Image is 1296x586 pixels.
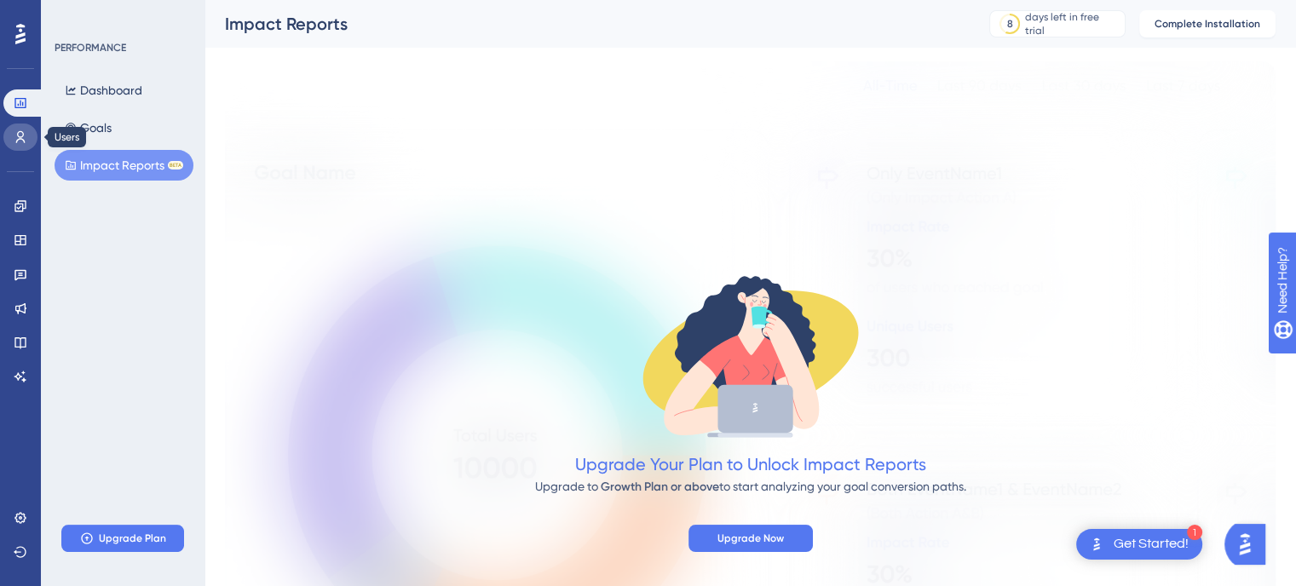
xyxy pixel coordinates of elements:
[575,454,926,474] span: Upgrade Your Plan to Unlock Impact Reports
[1086,534,1107,554] img: launcher-image-alternative-text
[1025,10,1120,37] div: days left in free trial
[55,112,122,143] button: Goals
[1224,519,1276,570] iframe: UserGuiding AI Assistant Launcher
[1155,17,1260,31] span: Complete Installation
[168,161,183,169] div: BETA
[688,525,813,552] button: Upgrade Now
[61,525,184,552] button: Upgrade Plan
[99,531,166,545] span: Upgrade Plan
[55,41,126,55] div: PERFORMANCE
[601,480,719,494] span: Growth Plan or above
[1114,535,1189,554] div: Get Started!
[225,12,947,36] div: Impact Reports
[55,150,193,181] button: Impact ReportsBETA
[55,75,153,106] button: Dashboard
[1187,525,1202,540] div: 1
[1007,17,1013,31] div: 8
[535,480,966,493] span: Upgrade to to start analyzing your goal conversion paths.
[40,4,107,25] span: Need Help?
[717,531,784,545] span: Upgrade Now
[1076,529,1202,560] div: Open Get Started! checklist, remaining modules: 1
[1139,10,1276,37] button: Complete Installation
